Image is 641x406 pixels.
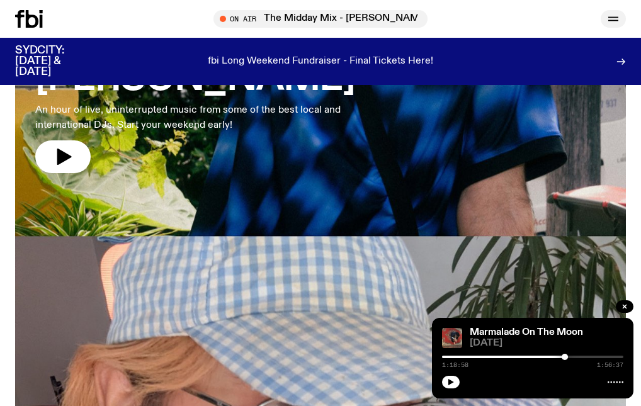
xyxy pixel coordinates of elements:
[470,339,623,348] span: [DATE]
[35,103,358,133] p: An hour of live, uninterrupted music from some of the best local and international DJs. Start you...
[442,362,468,368] span: 1:18:58
[442,328,462,348] img: Tommy - Persian Rug
[597,362,623,368] span: 1:56:37
[208,56,433,67] p: fbi Long Weekend Fundraiser - Final Tickets Here!
[213,10,428,28] button: On AirThe Midday Mix - [PERSON_NAME] & [PERSON_NAME]
[470,327,583,337] a: Marmalade On The Moon
[15,45,96,77] h3: SYDCITY: [DATE] & [DATE]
